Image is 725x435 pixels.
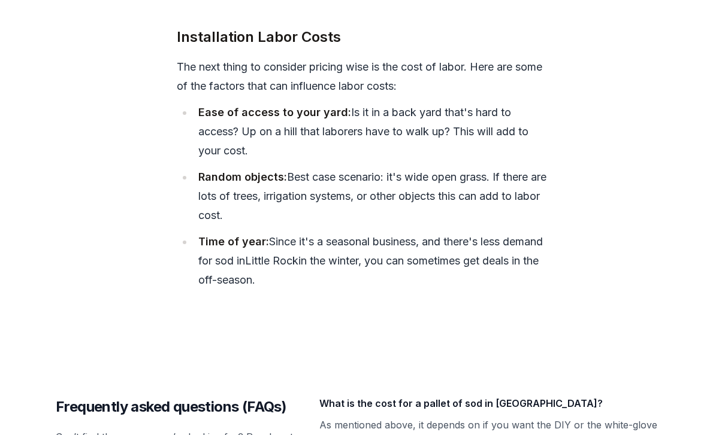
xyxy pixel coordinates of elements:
[56,395,300,419] h2: Frequently asked questions (FAQs)
[198,106,351,118] strong: Ease of access to your yard:
[194,232,548,290] li: Since it's a seasonal business, and there's less demand for sod in Little Rock in the winter, you...
[198,235,269,248] strong: Time of year:
[319,395,669,412] h3: What is the cost for a pallet of sod in [GEOGRAPHIC_DATA]?
[198,171,287,183] strong: Random objects:
[194,168,548,225] li: Best case scenario: it's wide open grass. If there are lots of trees, irrigation systems, or othe...
[177,26,548,48] h3: Installation Labor Costs
[194,103,548,160] li: Is it in a back yard that's hard to access? Up on a hill that laborers have to walk up? This will...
